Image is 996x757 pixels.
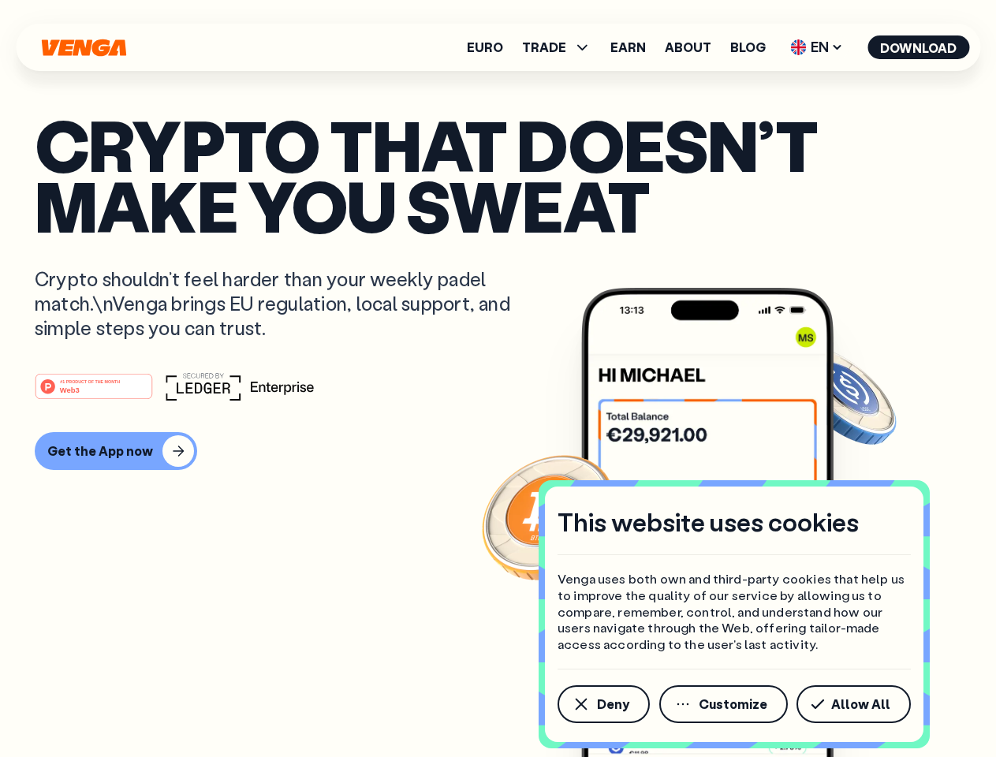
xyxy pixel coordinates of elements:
img: flag-uk [790,39,806,55]
span: TRADE [522,41,566,54]
svg: Home [39,39,128,57]
a: Earn [610,41,646,54]
button: Customize [659,685,788,723]
div: Get the App now [47,443,153,459]
span: Deny [597,698,629,710]
button: Get the App now [35,432,197,470]
a: Blog [730,41,766,54]
span: TRADE [522,38,591,57]
a: Euro [467,41,503,54]
a: Get the App now [35,432,961,470]
button: Deny [558,685,650,723]
button: Download [867,35,969,59]
img: Bitcoin [479,446,621,587]
a: About [665,41,711,54]
span: EN [785,35,849,60]
tspan: #1 PRODUCT OF THE MONTH [60,378,120,383]
p: Crypto that doesn’t make you sweat [35,114,961,235]
p: Venga uses both own and third-party cookies that help us to improve the quality of our service by... [558,571,911,653]
span: Customize [699,698,767,710]
img: USDC coin [786,339,900,453]
button: Allow All [796,685,911,723]
h4: This website uses cookies [558,505,859,539]
p: Crypto shouldn’t feel harder than your weekly padel match.\nVenga brings EU regulation, local sup... [35,267,533,341]
span: Allow All [831,698,890,710]
a: #1 PRODUCT OF THE MONTHWeb3 [35,382,153,403]
tspan: Web3 [60,385,80,393]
